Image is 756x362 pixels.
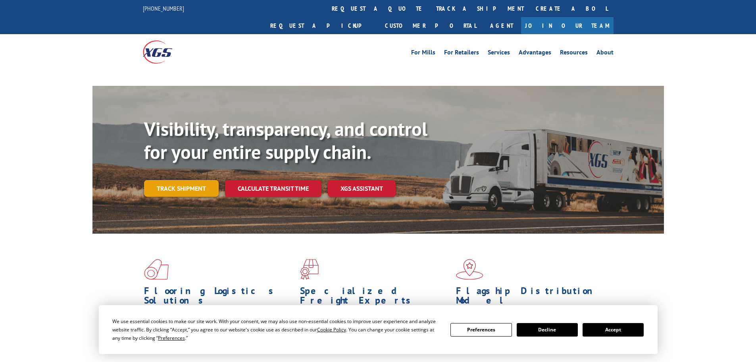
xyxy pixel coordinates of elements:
[300,286,450,309] h1: Specialized Freight Experts
[482,17,521,34] a: Agent
[444,49,479,58] a: For Retailers
[144,180,219,197] a: Track shipment
[411,49,435,58] a: For Mills
[144,286,294,309] h1: Flooring Logistics Solutions
[517,323,578,337] button: Decline
[99,305,658,354] div: Cookie Consent Prompt
[112,317,441,342] div: We use essential cookies to make our site work. With your consent, we may also use non-essential ...
[521,17,614,34] a: Join Our Team
[519,49,551,58] a: Advantages
[456,286,606,309] h1: Flagship Distribution Model
[450,323,512,337] button: Preferences
[300,259,319,280] img: xgs-icon-focused-on-flooring-red
[144,259,169,280] img: xgs-icon-total-supply-chain-intelligence-red
[144,116,427,164] b: Visibility, transparency, and control for your entire supply chain.
[456,259,483,280] img: xgs-icon-flagship-distribution-model-red
[379,17,482,34] a: Customer Portal
[158,335,185,341] span: Preferences
[225,180,321,197] a: Calculate transit time
[560,49,588,58] a: Resources
[488,49,510,58] a: Services
[264,17,379,34] a: Request a pickup
[596,49,614,58] a: About
[143,4,184,12] a: [PHONE_NUMBER]
[317,326,346,333] span: Cookie Policy
[583,323,644,337] button: Accept
[328,180,396,197] a: XGS ASSISTANT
